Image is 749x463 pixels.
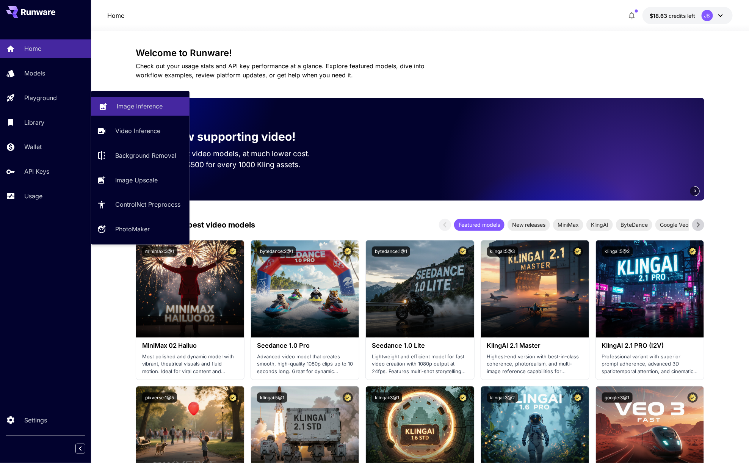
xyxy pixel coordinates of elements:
p: Run the best video models, at much lower cost. [148,148,324,159]
span: $18.63 [650,13,669,19]
p: Save up to $500 for every 1000 Kling assets. [148,159,324,170]
a: PhotoMaker [91,220,190,239]
span: MiniMax [553,221,583,229]
button: Certified Model – Vetted for best performance and includes a commercial license. [228,246,238,257]
button: Certified Model – Vetted for best performance and includes a commercial license. [573,392,583,403]
button: Certified Model – Vetted for best performance and includes a commercial license. [458,392,468,403]
img: alt [251,240,359,337]
h3: Seedance 1.0 Lite [372,342,468,349]
button: Collapse sidebar [75,444,85,454]
button: Certified Model – Vetted for best performance and includes a commercial license. [688,246,698,257]
p: Professional variant with superior prompt adherence, advanced 3D spatiotemporal attention, and ci... [602,353,698,375]
p: Background Removal [115,151,176,160]
a: ControlNet Preprocess [91,195,190,214]
button: bytedance:2@1 [257,246,296,257]
button: klingai:3@1 [372,392,402,403]
h3: KlingAI 2.1 Master [487,342,583,349]
button: bytedance:1@1 [372,246,410,257]
p: Wallet [24,142,42,151]
span: Featured models [454,221,505,229]
span: KlingAI [586,221,613,229]
p: Video Inference [115,126,160,135]
a: Image Inference [91,97,190,116]
a: Video Inference [91,122,190,140]
span: New releases [508,221,550,229]
span: ByteDance [616,221,652,229]
p: ControlNet Preprocess [115,200,180,209]
p: Image Inference [117,102,163,111]
h3: Seedance 1.0 Pro [257,342,353,349]
button: pixverse:1@5 [142,392,177,403]
p: Models [24,69,45,78]
p: Most polished and dynamic model with vibrant, theatrical visuals and fluid motion. Ideal for vira... [142,353,238,375]
p: Library [24,118,44,127]
span: Google Veo [655,221,693,229]
a: Background Removal [91,146,190,165]
div: Collapse sidebar [81,442,91,455]
span: credits left [669,13,696,19]
img: alt [366,240,474,337]
button: Certified Model – Vetted for best performance and includes a commercial license. [573,246,583,257]
button: $18.6346 [642,7,733,24]
p: Usage [24,191,42,201]
p: Home [24,44,41,53]
button: Certified Model – Vetted for best performance and includes a commercial license. [688,392,698,403]
p: Test drive the best video models [136,219,255,231]
p: Home [107,11,124,20]
span: 3 [694,188,696,194]
img: alt [596,240,704,337]
a: Image Upscale [91,171,190,189]
span: Check out your usage stats and API key performance at a glance. Explore featured models, dive int... [136,62,425,79]
p: Now supporting video! [169,128,296,145]
h3: Welcome to Runware! [136,48,704,58]
h3: KlingAI 2.1 PRO (I2V) [602,342,698,349]
button: klingai:5@3 [487,246,518,257]
p: Advanced video model that creates smooth, high-quality 1080p clips up to 10 seconds long. Great f... [257,353,353,375]
button: Certified Model – Vetted for best performance and includes a commercial license. [228,392,238,403]
p: Lightweight and efficient model for fast video creation with 1080p output at 24fps. Features mult... [372,353,468,375]
p: Image Upscale [115,176,158,185]
p: Settings [24,416,47,425]
p: Playground [24,93,57,102]
button: minimax:3@1 [142,246,177,257]
button: klingai:5@1 [257,392,287,403]
img: alt [481,240,589,337]
button: google:3@1 [602,392,633,403]
p: API Keys [24,167,49,176]
nav: breadcrumb [107,11,124,20]
button: Certified Model – Vetted for best performance and includes a commercial license. [343,246,353,257]
button: klingai:5@2 [602,246,633,257]
div: $18.6346 [650,12,696,20]
img: alt [136,240,244,337]
button: klingai:3@2 [487,392,518,403]
h3: MiniMax 02 Hailuo [142,342,238,349]
div: JB [702,10,713,21]
p: Highest-end version with best-in-class coherence, photorealism, and multi-image reference capabil... [487,353,583,375]
button: Certified Model – Vetted for best performance and includes a commercial license. [343,392,353,403]
button: Certified Model – Vetted for best performance and includes a commercial license. [458,246,468,257]
p: PhotoMaker [115,224,150,234]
